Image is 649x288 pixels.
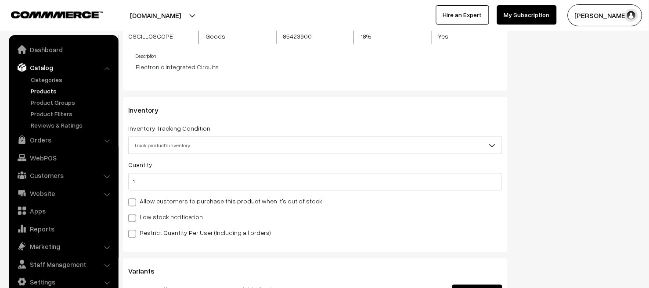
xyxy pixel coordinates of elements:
[568,4,642,26] button: [PERSON_NAME]
[11,9,88,19] a: COMMMERCE
[129,138,502,153] span: Track product's inventory
[128,228,271,238] label: Restrict Quantity Per User (Including all orders)
[11,42,115,57] a: Dashboard
[11,203,115,219] a: Apps
[128,22,192,41] label: Tax Fetch From
[11,221,115,237] a: Reports
[99,4,212,26] button: [DOMAIN_NAME]
[29,98,115,107] a: Product Groups
[283,32,341,41] span: 85423900
[128,32,192,41] span: OSCILLOSCOPE
[128,173,502,191] input: Quantity
[497,5,557,25] a: My Subscription
[438,32,502,41] span: Yes
[206,22,250,41] label: Tax Type
[11,238,115,254] a: Marketing
[206,32,250,41] span: Goods
[29,121,115,130] a: Reviews & Ratings
[11,132,115,148] a: Orders
[361,32,395,41] span: 18%
[128,124,210,133] label: Inventory Tracking Condition
[11,150,115,166] a: WebPOS
[361,22,395,41] label: Tax Rate
[11,167,115,183] a: Customers
[29,109,115,118] a: Product Filters
[29,75,115,84] a: Categories
[128,267,165,276] span: Variants
[128,137,502,154] span: Track product's inventory
[128,197,322,206] label: Allow customers to purchase this product when it's out of stock
[29,86,115,96] a: Products
[11,256,115,272] a: Staff Management
[438,22,502,41] label: Price included Tax?
[128,106,169,114] span: Inventory
[436,5,489,25] a: Hire an Expert
[11,60,115,75] a: Catalog
[11,11,103,18] img: COMMMERCE
[11,185,115,201] a: Website
[128,160,152,170] label: Quantity
[128,213,203,222] label: Low stock notification
[283,22,341,41] label: HSN Code
[136,62,502,71] p: Electronic Integrated Circuits
[625,9,638,22] img: user
[136,53,502,59] h4: Description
